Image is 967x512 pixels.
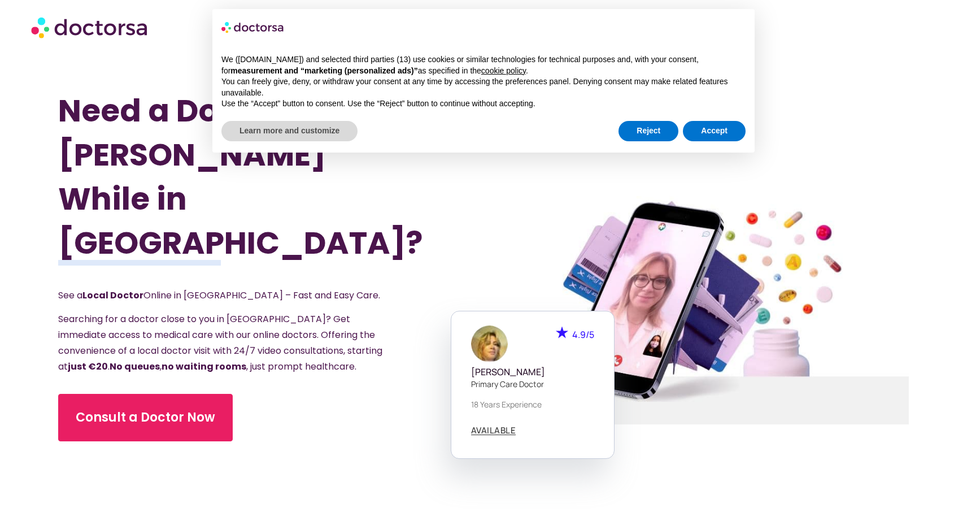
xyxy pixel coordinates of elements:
h1: Need a Doctor [PERSON_NAME] While in [GEOGRAPHIC_DATA]? [58,89,420,265]
strong: No queues [110,360,160,373]
button: Reject [618,121,678,141]
span: Searching for a doctor close to you in [GEOGRAPHIC_DATA]? Get immediate access to medical care wi... [58,313,382,373]
strong: Local Doctor [82,289,143,302]
p: Primary care doctor [471,378,594,390]
a: AVAILABLE [471,426,516,435]
a: cookie policy [481,66,526,75]
strong: no waiting rooms [162,360,246,373]
h5: [PERSON_NAME] [471,367,594,378]
p: You can freely give, deny, or withdraw your consent at any time by accessing the preferences pane... [221,76,746,98]
img: logo [221,18,285,36]
p: We ([DOMAIN_NAME]) and selected third parties (13) use cookies or similar technologies for techni... [221,54,746,76]
button: Accept [683,121,746,141]
span: Consult a Doctor Now [76,409,215,427]
p: 18 years experience [471,398,594,410]
button: Learn more and customize [221,121,358,141]
a: Consult a Doctor Now [58,394,233,441]
p: Use the “Accept” button to consent. Use the “Reject” button to continue without accepting. [221,98,746,110]
span: 4.9/5 [572,328,594,341]
span: AVAILABLE [471,426,516,435]
strong: measurement and “marketing (personalized ads)” [230,66,417,75]
span: See a Online in [GEOGRAPHIC_DATA] – Fast and Easy Care. [58,289,380,302]
strong: just €20 [68,360,108,373]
